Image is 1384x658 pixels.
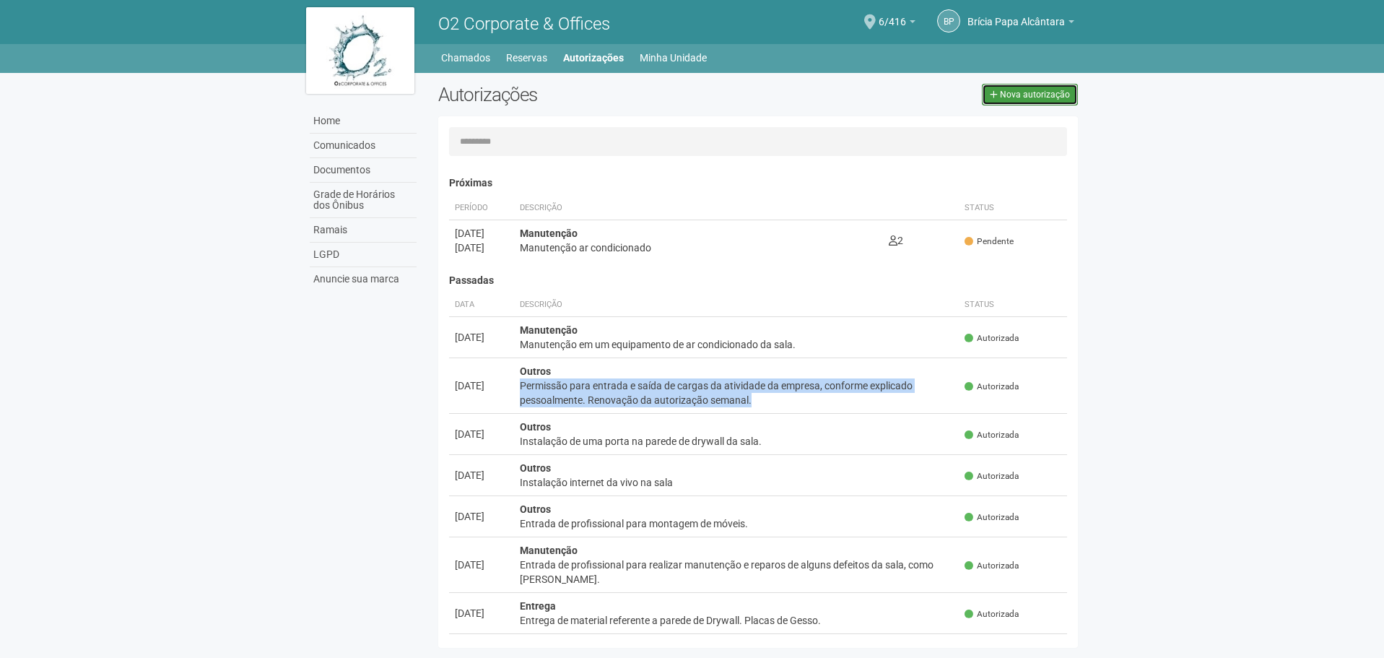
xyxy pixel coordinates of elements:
strong: Outros [520,421,551,433]
div: Instalação de uma porta na parede de drywall da sala. [520,434,954,449]
div: Entrada de profissional para montagem de móveis. [520,516,954,531]
div: [DATE] [455,468,508,482]
div: Permissão para entrada e saída de cargas da atividade da empresa, conforme explicado pessoalmente... [520,378,954,407]
div: [DATE] [455,509,508,524]
a: Reservas [506,48,547,68]
div: Instalação internet da vivo na sala [520,475,954,490]
span: Autorizada [965,608,1019,620]
a: Home [310,109,417,134]
h4: Passadas [449,275,1068,286]
span: Autorizada [965,429,1019,441]
span: 6/416 [879,2,906,27]
div: [DATE] [455,241,508,255]
a: 6/416 [879,18,915,30]
div: Manutenção em um equipamento de ar condicionado da sala. [520,337,954,352]
th: Status [959,196,1067,220]
th: Período [449,196,514,220]
div: Entrada de profissional para realizar manutenção e reparos de alguns defeitos da sala, como [PERS... [520,558,954,586]
a: BP [937,9,960,33]
img: logo.jpg [306,7,414,94]
div: Manutenção ar condicionado [520,241,877,255]
strong: Manutenção [520,545,578,556]
a: Grade de Horários dos Ônibus [310,183,417,218]
a: Anuncie sua marca [310,267,417,291]
strong: Entrega [520,600,556,612]
a: LGPD [310,243,417,267]
th: Status [959,293,1067,317]
span: Autorizada [965,560,1019,572]
span: Nova autorização [1000,90,1070,100]
strong: Outros [520,365,551,377]
span: Pendente [965,235,1014,248]
strong: Outros [520,503,551,515]
th: Descrição [514,293,959,317]
a: Brícia Papa Alcântara [967,18,1074,30]
div: [DATE] [455,378,508,393]
th: Descrição [514,196,883,220]
span: Brícia Papa Alcântara [967,2,1065,27]
div: Entrega de material referente a parede de Drywall. Placas de Gesso. [520,613,954,628]
div: [DATE] [455,606,508,620]
a: Minha Unidade [640,48,707,68]
h2: Autorizações [438,84,747,105]
a: Chamados [441,48,490,68]
span: 2 [889,235,903,246]
div: [DATE] [455,330,508,345]
a: Ramais [310,218,417,243]
h4: Próximas [449,178,1068,189]
div: [DATE] [455,558,508,572]
strong: Manutenção [520,324,578,336]
span: Autorizada [965,332,1019,345]
a: Autorizações [563,48,624,68]
span: Autorizada [965,381,1019,393]
strong: Manutenção [520,228,578,239]
div: [DATE] [455,226,508,241]
span: O2 Corporate & Offices [438,14,610,34]
a: Comunicados [310,134,417,158]
a: Documentos [310,158,417,183]
span: Autorizada [965,511,1019,524]
span: Autorizada [965,470,1019,482]
strong: Outros [520,462,551,474]
th: Data [449,293,514,317]
a: Nova autorização [982,84,1078,105]
div: [DATE] [455,427,508,441]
